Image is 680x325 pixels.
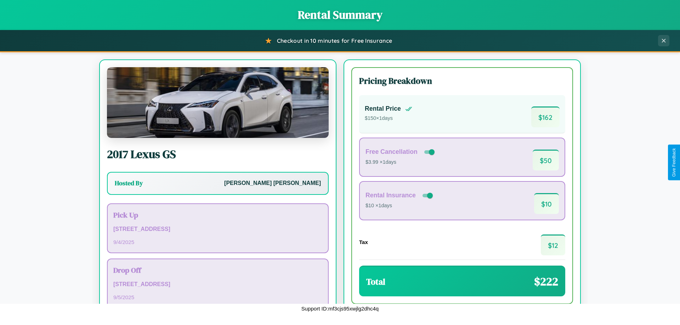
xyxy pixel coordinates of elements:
[365,192,416,199] h4: Rental Insurance
[107,146,329,162] h2: 2017 Lexus GS
[533,150,559,170] span: $ 50
[115,179,143,187] h3: Hosted By
[107,67,329,138] img: Lexus GS
[365,201,434,210] p: $10 × 1 days
[113,292,322,302] p: 9 / 5 / 2025
[365,114,412,123] p: $ 150 × 1 days
[365,105,401,112] h4: Rental Price
[359,75,565,87] h3: Pricing Breakdown
[301,304,379,313] p: Support ID: mf3cjs95xwjlg2dhc4q
[366,276,385,288] h3: Total
[534,274,558,289] span: $ 222
[534,193,559,214] span: $ 10
[224,178,321,188] p: [PERSON_NAME] [PERSON_NAME]
[365,148,418,156] h4: Free Cancellation
[277,37,392,44] span: Checkout in 10 minutes for Free Insurance
[113,265,322,275] h3: Drop Off
[671,148,676,177] div: Give Feedback
[541,234,565,255] span: $ 12
[359,239,368,245] h4: Tax
[113,237,322,247] p: 9 / 4 / 2025
[365,158,436,167] p: $3.99 × 1 days
[531,106,560,127] span: $ 162
[113,224,322,234] p: [STREET_ADDRESS]
[113,279,322,290] p: [STREET_ADDRESS]
[113,210,322,220] h3: Pick Up
[7,7,673,23] h1: Rental Summary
